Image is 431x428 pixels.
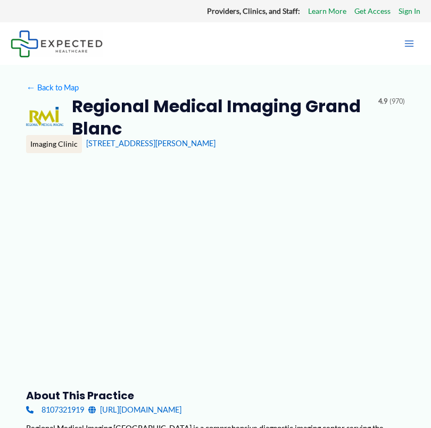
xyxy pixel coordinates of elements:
strong: Providers, Clinics, and Staff: [207,6,300,15]
a: [URL][DOMAIN_NAME] [88,402,181,417]
span: (970) [389,95,405,108]
a: Sign In [399,4,420,18]
h2: Regional Medical Imaging Grand Blanc [72,95,370,139]
span: 4.9 [378,95,387,108]
div: Imaging Clinic [26,135,82,153]
a: Get Access [354,4,391,18]
span: ← [26,83,36,93]
a: [STREET_ADDRESS][PERSON_NAME] [86,139,215,148]
button: Main menu toggle [398,32,420,55]
a: Learn More [308,4,346,18]
a: ←Back to Map [26,80,79,95]
h3: About this practice [26,389,405,402]
img: Expected Healthcare Logo - side, dark font, small [11,30,103,57]
a: 8107321919 [26,402,84,417]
